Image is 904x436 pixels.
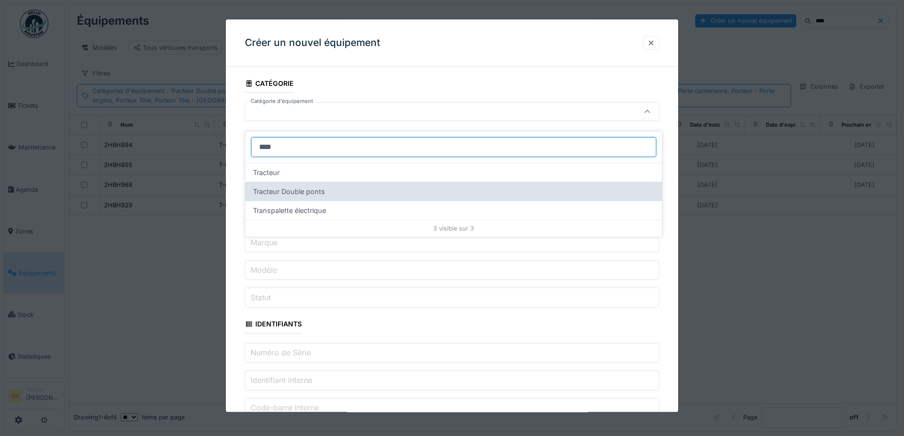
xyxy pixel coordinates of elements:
[249,264,279,276] label: Modèle
[245,220,662,237] div: 3 visible sur 3
[245,37,380,49] h3: Créer un nouvel équipement
[245,201,662,220] div: Transpalette électrique
[245,76,294,93] div: Catégorie
[245,163,662,182] div: Tracteur
[249,292,273,303] label: Statut
[249,97,315,105] label: Catégorie d'équipement
[245,317,302,334] div: Identifiants
[249,347,313,358] label: Numéro de Série
[245,130,349,147] div: Informations générales
[249,402,321,413] label: Code-barre interne
[249,374,314,386] label: Identifiant interne
[249,237,280,248] label: Marque
[245,182,662,201] div: Tracteur Double ponts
